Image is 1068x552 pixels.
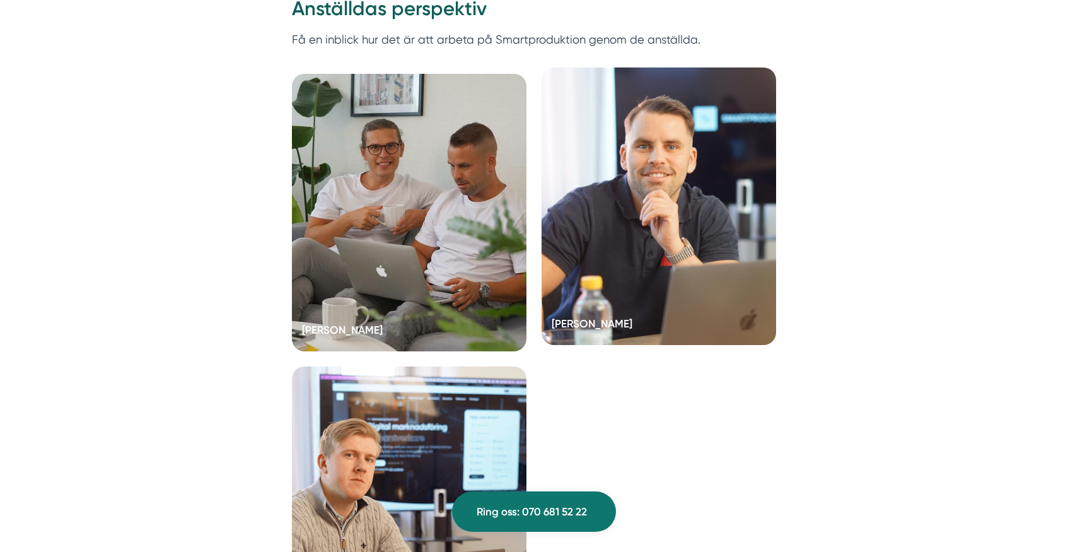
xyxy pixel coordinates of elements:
p: Få en inblick hur det är att arbeta på Smartproduktion genom de anställda. [292,30,776,68]
a: [PERSON_NAME] [542,68,776,345]
a: [PERSON_NAME] [292,74,526,351]
h5: [PERSON_NAME] [552,315,632,336]
a: Ring oss: 070 681 52 22 [452,491,616,532]
h5: [PERSON_NAME] [302,322,383,342]
span: Ring oss: 070 681 52 22 [477,503,587,520]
